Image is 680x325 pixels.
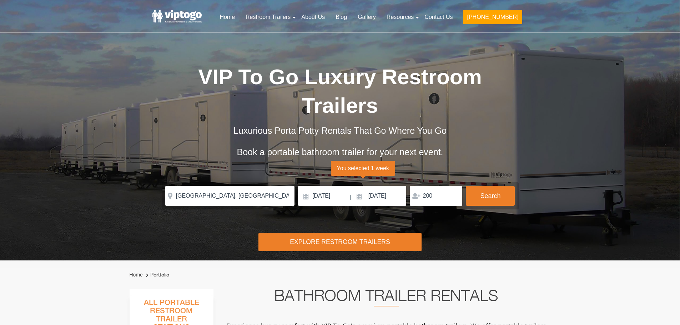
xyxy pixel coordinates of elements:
[352,9,381,25] a: Gallery
[466,186,515,206] button: Search
[258,233,422,251] div: Explore Restroom Trailers
[410,186,462,206] input: Persons
[214,9,240,25] a: Home
[237,147,443,157] span: Book a portable bathroom trailer for your next event.
[458,9,527,29] a: [PHONE_NUMBER]
[331,161,395,176] span: You selected 1 week
[240,9,296,25] a: Restroom Trailers
[223,289,549,306] h2: Bathroom Trailer Rentals
[352,186,407,206] input: Pickup
[419,9,458,25] a: Contact Us
[144,271,169,279] li: Portfolio
[350,186,351,209] span: |
[651,296,680,325] button: Live Chat
[330,9,352,25] a: Blog
[298,186,349,206] input: Delivery
[130,272,143,278] a: Home
[198,65,482,117] span: VIP To Go Luxury Restroom Trailers
[463,10,522,24] button: [PHONE_NUMBER]
[165,186,294,206] input: Where do you need your restroom?
[233,126,447,136] span: Luxurious Porta Potty Rentals That Go Where You Go
[381,9,419,25] a: Resources
[296,9,330,25] a: About Us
